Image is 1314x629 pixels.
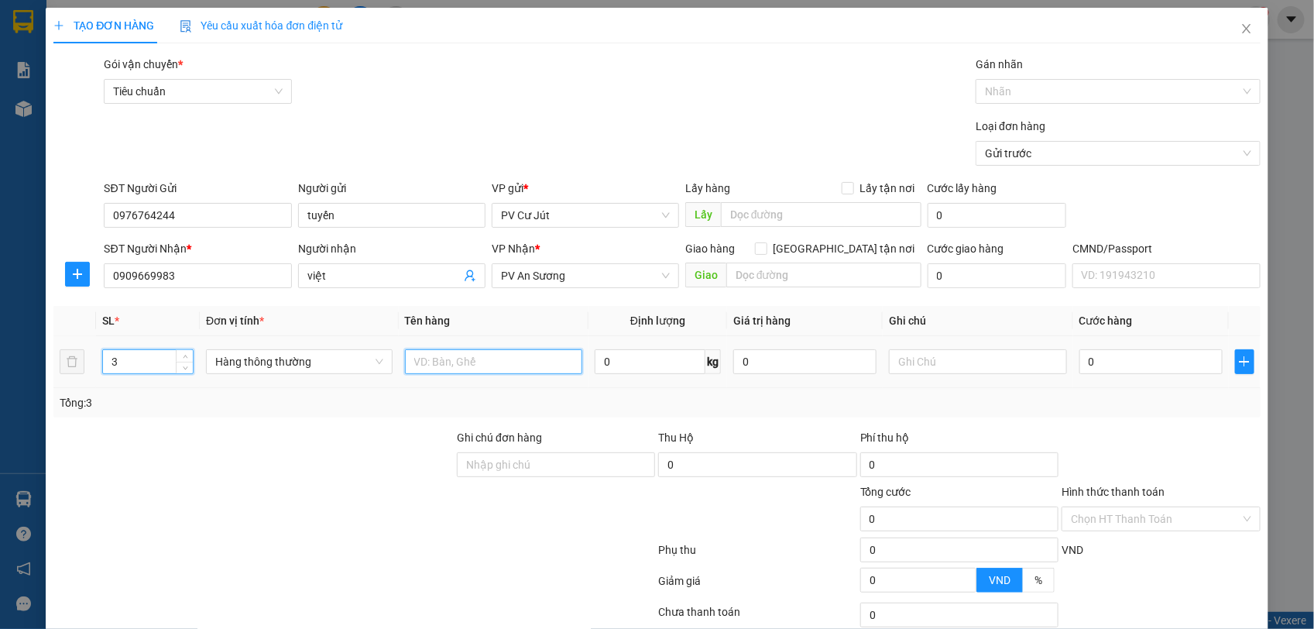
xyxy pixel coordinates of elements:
[215,350,383,373] span: Hàng thông thường
[457,452,655,477] input: Ghi chú đơn hàng
[492,242,535,255] span: VP Nhận
[985,142,1251,165] span: Gửi trước
[1062,544,1083,556] span: VND
[726,263,921,287] input: Dọc đường
[1235,349,1254,374] button: plus
[928,203,1067,228] input: Cước lấy hàng
[60,394,507,411] div: Tổng: 3
[685,242,735,255] span: Giao hàng
[685,202,721,227] span: Lấy
[180,20,192,33] img: icon
[657,572,858,600] div: Giảm giá
[180,352,190,362] span: up
[928,242,1004,255] label: Cước giao hàng
[104,58,183,70] span: Gói vận chuyển
[976,120,1045,132] label: Loại đơn hàng
[767,240,921,257] span: [GEOGRAPHIC_DATA] tận nơi
[705,349,721,374] span: kg
[113,80,282,103] span: Tiêu chuẩn
[854,180,921,197] span: Lấy tận nơi
[180,19,343,32] span: Yêu cầu xuất hóa đơn điện tử
[1236,356,1254,368] span: plus
[60,349,84,374] button: delete
[501,264,670,287] span: PV An Sương
[685,263,726,287] span: Giao
[104,240,291,257] div: SĐT Người Nhận
[501,204,670,227] span: PV Cư Jút
[989,574,1010,586] span: VND
[492,180,679,197] div: VP gửi
[104,180,291,197] div: SĐT Người Gửi
[457,431,542,444] label: Ghi chú đơn hàng
[405,314,451,327] span: Tên hàng
[976,58,1023,70] label: Gán nhãn
[66,268,89,280] span: plus
[206,314,264,327] span: Đơn vị tính
[889,349,1067,374] input: Ghi Chú
[1079,314,1133,327] span: Cước hàng
[928,182,997,194] label: Cước lấy hàng
[1225,8,1268,51] button: Close
[298,240,485,257] div: Người nhận
[860,429,1058,452] div: Phí thu hộ
[1034,574,1042,586] span: %
[928,263,1067,288] input: Cước giao hàng
[883,306,1073,336] th: Ghi chú
[630,314,685,327] span: Định lượng
[102,314,115,327] span: SL
[657,541,858,569] div: Phụ thu
[176,350,193,362] span: Increase Value
[658,431,694,444] span: Thu Hộ
[176,362,193,373] span: Decrease Value
[53,19,154,32] span: TẠO ĐƠN HÀNG
[53,20,64,31] span: plus
[1240,22,1253,35] span: close
[1062,486,1165,498] label: Hình thức thanh toán
[180,363,190,373] span: down
[860,486,911,498] span: Tổng cước
[464,270,476,282] span: user-add
[733,314,791,327] span: Giá trị hàng
[298,180,485,197] div: Người gửi
[721,202,921,227] input: Dọc đường
[685,182,730,194] span: Lấy hàng
[1072,240,1260,257] div: CMND/Passport
[733,349,877,374] input: 0
[65,262,90,287] button: plus
[405,349,583,374] input: VD: Bàn, Ghế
